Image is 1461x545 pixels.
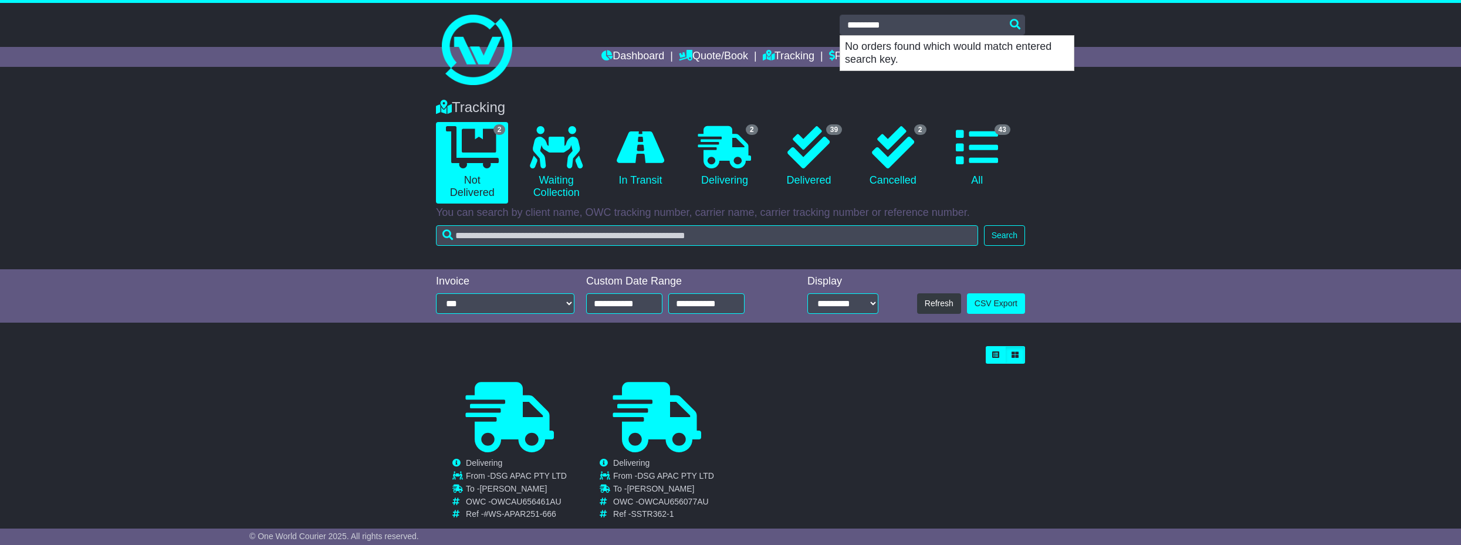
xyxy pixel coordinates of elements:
[490,471,567,480] span: DSG APAC PTY LTD
[601,47,664,67] a: Dashboard
[638,497,709,506] span: OWCAU656077AU
[466,471,567,484] td: From -
[746,124,758,135] span: 2
[967,293,1025,314] a: CSV Export
[917,293,961,314] button: Refresh
[840,36,1074,70] p: No orders found which would match entered search key.
[613,471,714,484] td: From -
[679,47,748,67] a: Quote/Book
[479,484,547,493] span: [PERSON_NAME]
[984,225,1025,246] button: Search
[826,124,842,135] span: 39
[466,509,567,519] td: Ref -
[613,509,714,519] td: Ref -
[520,122,592,204] a: Waiting Collection
[829,47,882,67] a: Financials
[613,484,714,497] td: To -
[627,484,694,493] span: [PERSON_NAME]
[249,532,419,541] span: © One World Courier 2025. All rights reserved.
[763,47,814,67] a: Tracking
[631,509,674,519] span: SSTR362-1
[857,122,929,191] a: 2 Cancelled
[436,122,508,204] a: 2 Not Delivered
[491,497,562,506] span: OWCAU656461AU
[466,497,567,510] td: OWC -
[941,122,1013,191] a: 43 All
[688,122,760,191] a: 2 Delivering
[436,207,1025,219] p: You can search by client name, OWC tracking number, carrier name, carrier tracking number or refe...
[914,124,926,135] span: 2
[637,471,714,480] span: DSG APAC PTY LTD
[483,509,556,519] span: #WS-APAR251-666
[436,275,574,288] div: Invoice
[613,458,650,468] span: Delivering
[466,484,567,497] td: To -
[773,122,845,191] a: 39 Delivered
[604,122,677,191] a: In Transit
[586,275,775,288] div: Custom Date Range
[807,275,878,288] div: Display
[466,458,502,468] span: Delivering
[430,99,1031,116] div: Tracking
[613,497,714,510] td: OWC -
[493,124,506,135] span: 2
[995,124,1010,135] span: 43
